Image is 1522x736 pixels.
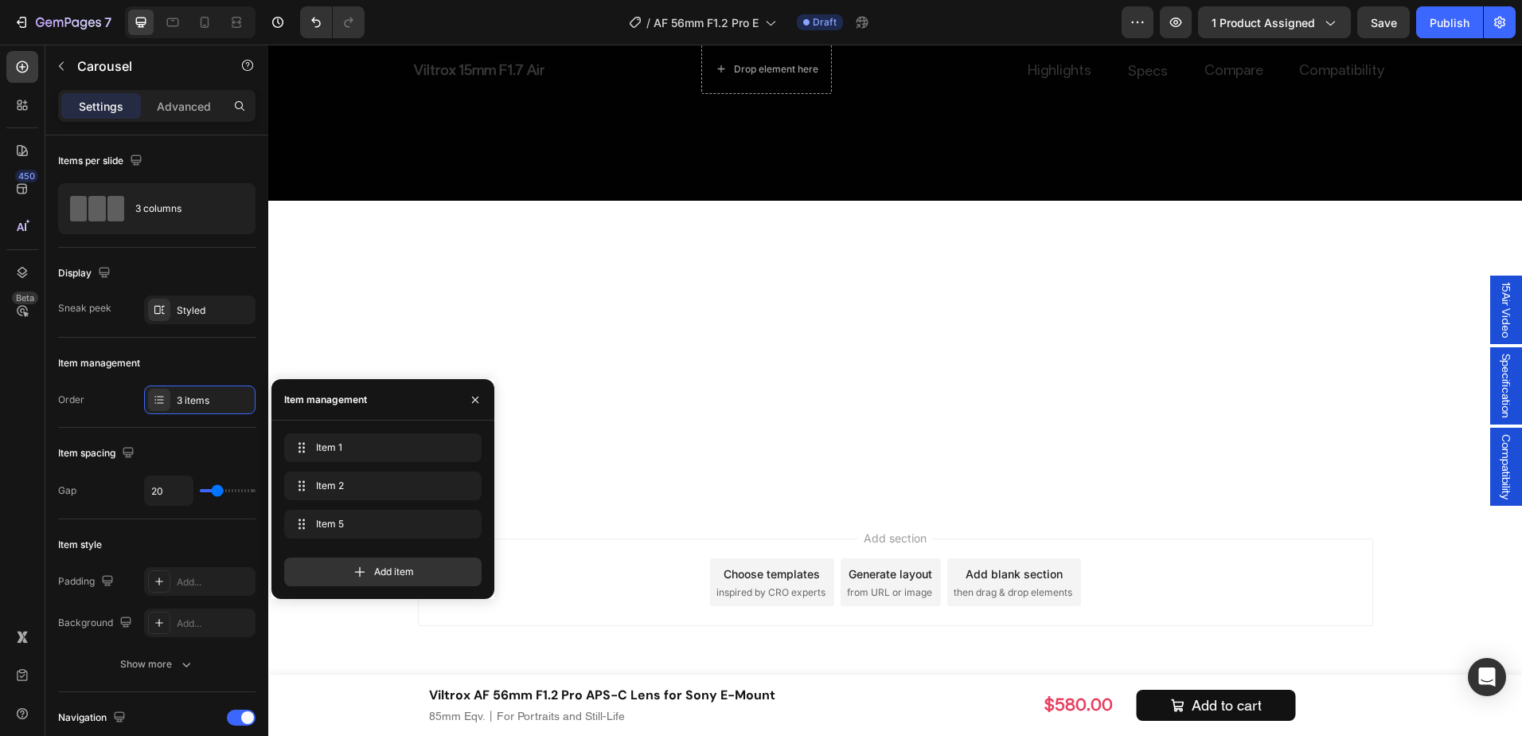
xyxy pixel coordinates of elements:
[146,14,276,35] a: Viltrox 15mm F1.7 Air
[104,13,111,32] p: 7
[1430,14,1469,31] div: Publish
[161,664,621,680] p: 85mm Eqv.丨For Portraits and Still-Life
[455,521,552,538] div: Choose templates
[145,476,193,505] input: Auto
[159,662,622,682] div: Rich Text Editor. Editing area: main
[177,393,252,408] div: 3 items
[58,263,114,284] div: Display
[579,541,664,555] span: from URL or image
[58,356,140,370] div: Item management
[589,485,665,502] span: Add section
[12,292,38,304] div: Beta
[6,6,119,38] button: 7
[654,14,759,31] span: AF 56mm F1.2 Pro E
[1031,14,1116,35] a: Compatibility
[77,57,213,76] p: Carousel
[759,17,823,35] p: Highlights
[146,17,276,35] p: Viltrox 15mm F1.7 Air
[466,18,550,31] div: Drop element here
[923,652,993,670] div: Add to cart
[685,541,804,555] span: then drag & drop elements
[300,6,365,38] div: Undo/Redo
[58,707,129,729] div: Navigation
[1230,309,1246,374] span: Specification
[1230,237,1246,293] span: 15Air Video
[936,17,995,35] p: Compare
[159,640,622,662] h1: Viltrox AF 56mm F1.2 Pro APS-C Lens for Sony E-Mount
[135,190,232,227] div: 3 columns
[1031,17,1116,35] p: Compatibility
[374,565,414,579] span: Add item
[58,538,102,552] div: Item style
[1230,390,1246,455] span: Compatibility
[15,170,38,182] div: 450
[316,440,443,455] span: Item 1
[177,303,252,318] div: Styled
[58,443,138,464] div: Item spacing
[813,15,837,29] span: Draft
[632,647,846,675] div: $580.00
[58,483,76,498] div: Gap
[58,393,84,407] div: Order
[1468,658,1506,696] div: Open Intercom Messenger
[1371,16,1397,29] span: Save
[316,517,443,531] span: Item 5
[860,16,900,36] p: Specs
[284,393,367,407] div: Item management
[936,14,995,35] a: Compare
[1416,6,1483,38] button: Publish
[177,575,252,589] div: Add...
[646,14,650,31] span: /
[58,301,111,315] div: Sneak peek
[1198,6,1351,38] button: 1 product assigned
[58,151,146,172] div: Items per slide
[157,98,211,115] p: Advanced
[58,650,256,679] button: Show more
[448,541,557,555] span: inspired by CRO experts
[120,656,194,672] div: Show more
[316,479,443,493] span: Item 2
[58,613,135,634] div: Background
[860,13,900,36] a: Specs
[1212,14,1315,31] span: 1 product assigned
[868,645,1028,676] button: Add to cart
[58,571,117,593] div: Padding
[268,45,1522,736] iframe: Design area
[759,14,823,35] a: Highlights
[79,98,123,115] p: Settings
[697,521,794,538] div: Add blank section
[1357,6,1410,38] button: Save
[580,521,664,538] div: Generate layout
[177,617,252,631] div: Add...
